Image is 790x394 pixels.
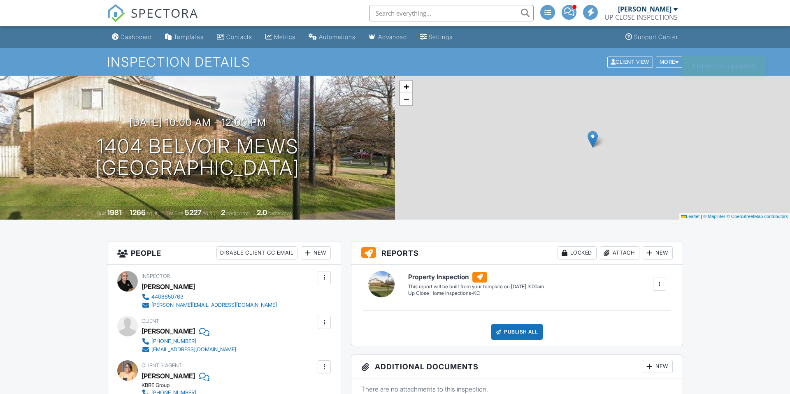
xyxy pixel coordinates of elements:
div: [PERSON_NAME] [142,325,195,337]
a: Settings [417,30,456,45]
span: | [701,214,702,219]
a: Zoom in [400,81,412,93]
a: Automations (Advanced) [305,30,359,45]
a: Contacts [214,30,256,45]
div: 2 [221,208,225,217]
h3: Additional Documents [351,355,683,378]
input: Search everything... [369,5,534,21]
h6: Property Inspection [408,272,544,283]
span: bathrooms [268,210,292,216]
a: 4408650763 [142,293,277,301]
div: 1981 [107,208,122,217]
span: Built [97,210,106,216]
span: Client's Agent [142,362,182,369]
a: Support Center [622,30,681,45]
div: Attach [600,246,639,260]
div: Disable Client CC Email [216,246,297,260]
div: [PERSON_NAME][EMAIL_ADDRESS][DOMAIN_NAME] [151,302,277,308]
a: Zoom out [400,93,412,105]
div: Settings [429,33,453,40]
a: Advanced [365,30,410,45]
div: [PERSON_NAME] [142,280,195,293]
a: [PERSON_NAME] [142,370,195,382]
div: Up Close Home Inspections-KC [408,290,544,297]
a: SPECTORA [107,11,198,28]
span: − [404,94,409,104]
div: Inspection updated! [682,56,766,76]
div: [PERSON_NAME] [618,5,671,13]
h3: Reports [351,241,683,265]
img: Marker [588,131,598,148]
a: © OpenStreetMap contributors [727,214,788,219]
div: KBRE Group [142,382,283,389]
h3: People [107,241,341,265]
h1: 1404 Belvoir Mews [GEOGRAPHIC_DATA] [95,136,300,179]
img: The Best Home Inspection Software - Spectora [107,4,125,22]
h1: Inspection Details [107,55,683,69]
div: Templates [174,33,204,40]
div: More [656,56,683,67]
span: Client [142,318,159,324]
a: [EMAIL_ADDRESS][DOMAIN_NAME] [142,345,236,354]
p: There are no attachments to this inspection. [361,385,673,394]
div: [EMAIL_ADDRESS][DOMAIN_NAME] [151,346,236,353]
div: 2.0 [257,208,267,217]
div: 1266 [130,208,146,217]
span: Inspector [142,273,170,279]
a: Templates [162,30,207,45]
div: Support Center [634,33,678,40]
div: Publish All [491,324,543,340]
span: SPECTORA [131,4,198,21]
div: New [643,360,673,373]
div: Metrics [274,33,295,40]
span: sq.ft. [203,210,213,216]
a: Leaflet [681,214,699,219]
a: [PERSON_NAME][EMAIL_ADDRESS][DOMAIN_NAME] [142,301,277,309]
div: Dashboard [121,33,152,40]
a: © MapTiler [703,214,725,219]
div: New [301,246,331,260]
div: Locked [558,246,597,260]
div: This report will be built from your template on [DATE] 3:00am [408,283,544,290]
span: bedrooms [226,210,249,216]
span: Lot Size [166,210,184,216]
div: Automations [319,33,355,40]
div: New [643,246,673,260]
div: 4408650763 [151,294,184,300]
div: UP CLOSE INSPECTIONS [604,13,678,21]
a: [PHONE_NUMBER] [142,337,236,345]
h3: [DATE] 10:00 am - 12:00 pm [129,117,266,128]
div: Advanced [378,33,407,40]
a: Client View [606,58,655,65]
div: Contacts [226,33,252,40]
span: + [404,81,409,92]
span: sq. ft. [147,210,158,216]
a: Metrics [262,30,299,45]
div: Client View [607,56,653,67]
div: [PHONE_NUMBER] [151,338,196,345]
div: 5227 [185,208,202,217]
a: Dashboard [109,30,155,45]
